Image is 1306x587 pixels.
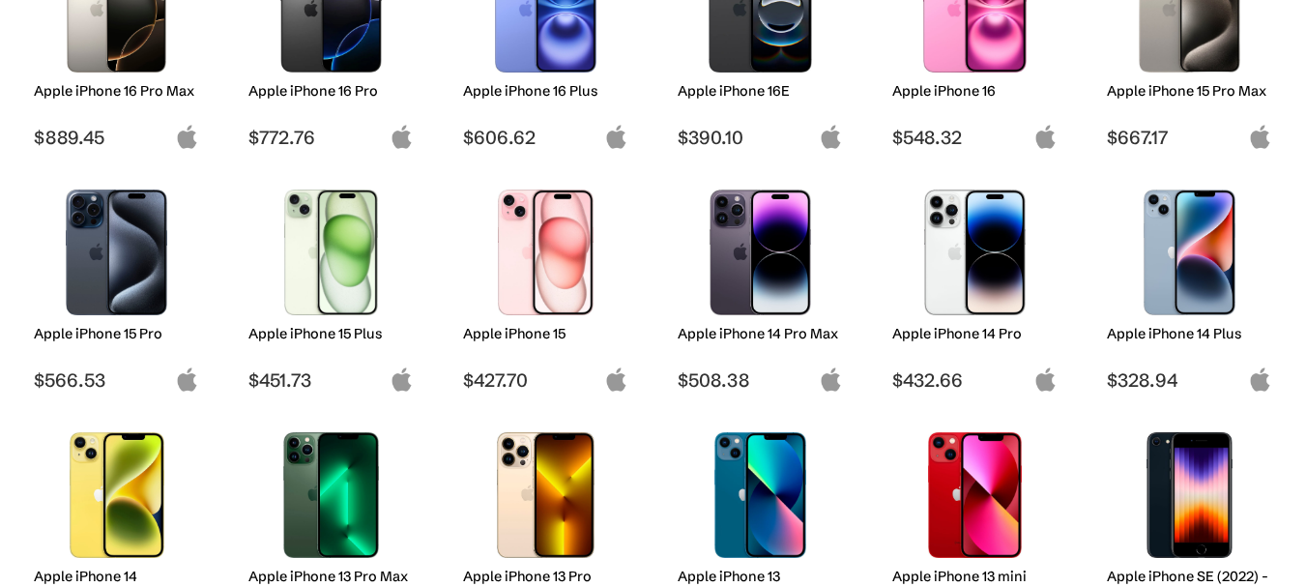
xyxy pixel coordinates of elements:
[390,367,414,392] img: apple-logo
[240,180,423,392] a: iPhone 15 Plus Apple iPhone 15 Plus $451.73 apple-logo
[907,432,1043,558] img: iPhone 13 mini
[248,325,414,342] h2: Apple iPhone 15 Plus
[669,180,853,392] a: iPhone 14 Pro Max Apple iPhone 14 Pro Max $508.38 apple-logo
[892,368,1058,392] span: $432.66
[263,190,399,315] img: iPhone 15 Plus
[907,190,1043,315] img: iPhone 14 Pro
[604,367,628,392] img: apple-logo
[604,125,628,149] img: apple-logo
[263,432,399,558] img: iPhone 13 Pro Max
[1098,180,1282,392] a: iPhone 14 Plus Apple iPhone 14 Plus $328.94 apple-logo
[1033,125,1058,149] img: apple-logo
[34,325,199,342] h2: Apple iPhone 15 Pro
[1033,367,1058,392] img: apple-logo
[248,368,414,392] span: $451.73
[34,82,199,100] h2: Apple iPhone 16 Pro Max
[1248,367,1272,392] img: apple-logo
[892,126,1058,149] span: $548.32
[34,368,199,392] span: $566.53
[1107,368,1272,392] span: $328.94
[892,568,1058,585] h2: Apple iPhone 13 mini
[884,180,1067,392] a: iPhone 14 Pro Apple iPhone 14 Pro $432.66 apple-logo
[34,568,199,585] h2: Apple iPhone 14
[692,190,828,315] img: iPhone 14 Pro Max
[478,432,614,558] img: iPhone 13 Pro
[25,180,209,392] a: iPhone 15 Pro Apple iPhone 15 Pro $566.53 apple-logo
[463,568,628,585] h2: Apple iPhone 13 Pro
[1107,126,1272,149] span: $667.17
[892,325,1058,342] h2: Apple iPhone 14 Pro
[678,82,843,100] h2: Apple iPhone 16E
[248,568,414,585] h2: Apple iPhone 13 Pro Max
[692,432,828,558] img: iPhone 13
[1107,82,1272,100] h2: Apple iPhone 15 Pro Max
[819,125,843,149] img: apple-logo
[390,125,414,149] img: apple-logo
[248,82,414,100] h2: Apple iPhone 16 Pro
[892,82,1058,100] h2: Apple iPhone 16
[463,368,628,392] span: $427.70
[463,82,628,100] h2: Apple iPhone 16 Plus
[454,180,638,392] a: iPhone 15 Apple iPhone 15 $427.70 apple-logo
[819,367,843,392] img: apple-logo
[248,126,414,149] span: $772.76
[34,126,199,149] span: $889.45
[463,126,628,149] span: $606.62
[678,325,843,342] h2: Apple iPhone 14 Pro Max
[678,126,843,149] span: $390.10
[1248,125,1272,149] img: apple-logo
[678,568,843,585] h2: Apple iPhone 13
[175,367,199,392] img: apple-logo
[1107,325,1272,342] h2: Apple iPhone 14 Plus
[1121,190,1258,315] img: iPhone 14 Plus
[48,432,185,558] img: iPhone 14
[48,190,185,315] img: iPhone 15 Pro
[175,125,199,149] img: apple-logo
[463,325,628,342] h2: Apple iPhone 15
[678,368,843,392] span: $508.38
[1121,432,1258,558] img: iPhone SE 3rd Gen
[478,190,614,315] img: iPhone 15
